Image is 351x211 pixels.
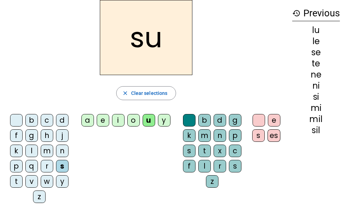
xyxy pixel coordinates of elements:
div: n [56,145,69,157]
div: c [229,145,241,157]
div: s [229,160,241,172]
div: y [158,114,170,127]
div: f [10,129,23,142]
div: o [127,114,140,127]
div: z [206,175,218,188]
div: z [33,190,46,203]
div: r [214,160,226,172]
div: d [214,114,226,127]
div: le [292,37,340,46]
div: j [56,129,69,142]
div: l [25,145,38,157]
div: u [143,114,155,127]
div: b [198,114,211,127]
div: v [25,175,38,188]
div: si [292,93,340,101]
span: Clear selections [131,89,168,97]
div: g [229,114,241,127]
mat-icon: close [122,90,128,96]
div: h [41,129,53,142]
div: k [183,129,196,142]
div: mi [292,104,340,112]
div: mil [292,115,340,123]
div: e [97,114,109,127]
div: l [198,160,211,172]
div: p [229,129,241,142]
div: r [41,160,53,172]
div: e [268,114,280,127]
div: t [10,175,23,188]
div: se [292,48,340,57]
div: k [10,145,23,157]
button: Clear selections [116,86,176,100]
div: es [268,129,280,142]
mat-icon: history [292,9,301,17]
div: m [41,145,53,157]
div: m [198,129,211,142]
div: t [198,145,211,157]
div: b [25,114,38,127]
div: f [183,160,196,172]
div: s [56,160,69,172]
div: p [10,160,23,172]
div: ne [292,71,340,79]
div: ni [292,82,340,90]
div: a [81,114,94,127]
div: i [112,114,125,127]
div: s [183,145,196,157]
div: c [41,114,53,127]
div: w [41,175,53,188]
div: d [56,114,69,127]
div: te [292,59,340,68]
div: q [25,160,38,172]
h3: Previous [292,6,340,21]
div: lu [292,26,340,34]
div: sil [292,126,340,135]
div: y [56,175,69,188]
div: x [214,145,226,157]
div: s [252,129,265,142]
div: g [25,129,38,142]
div: n [214,129,226,142]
